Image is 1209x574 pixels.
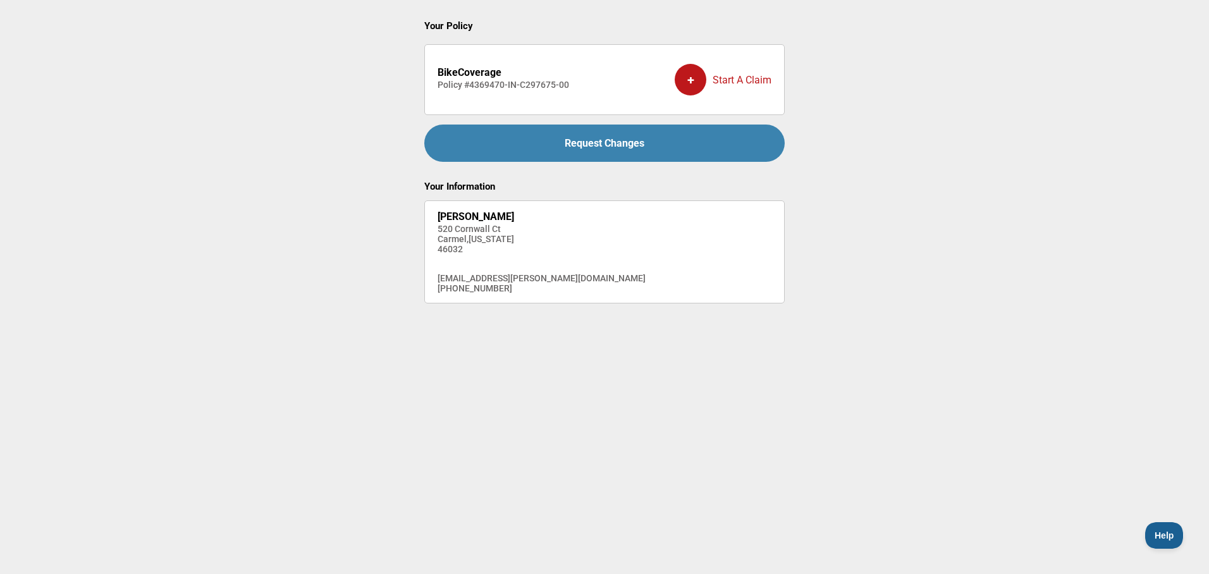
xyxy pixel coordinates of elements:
[438,234,646,244] h4: Carmel , [US_STATE]
[424,125,785,162] a: Request Changes
[675,54,771,105] div: Start A Claim
[438,273,646,283] h4: [EMAIL_ADDRESS][PERSON_NAME][DOMAIN_NAME]
[438,211,514,223] strong: [PERSON_NAME]
[438,283,646,293] h4: [PHONE_NUMBER]
[675,64,706,95] div: +
[675,54,771,105] a: +Start A Claim
[424,20,785,32] h2: Your Policy
[1145,522,1184,549] iframe: Toggle Customer Support
[438,80,569,90] h4: Policy # 4369470-IN-C297675-00
[424,181,785,192] h2: Your Information
[438,244,646,254] h4: 46032
[438,224,646,234] h4: 520 Cornwall Ct
[438,66,501,78] strong: BikeCoverage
